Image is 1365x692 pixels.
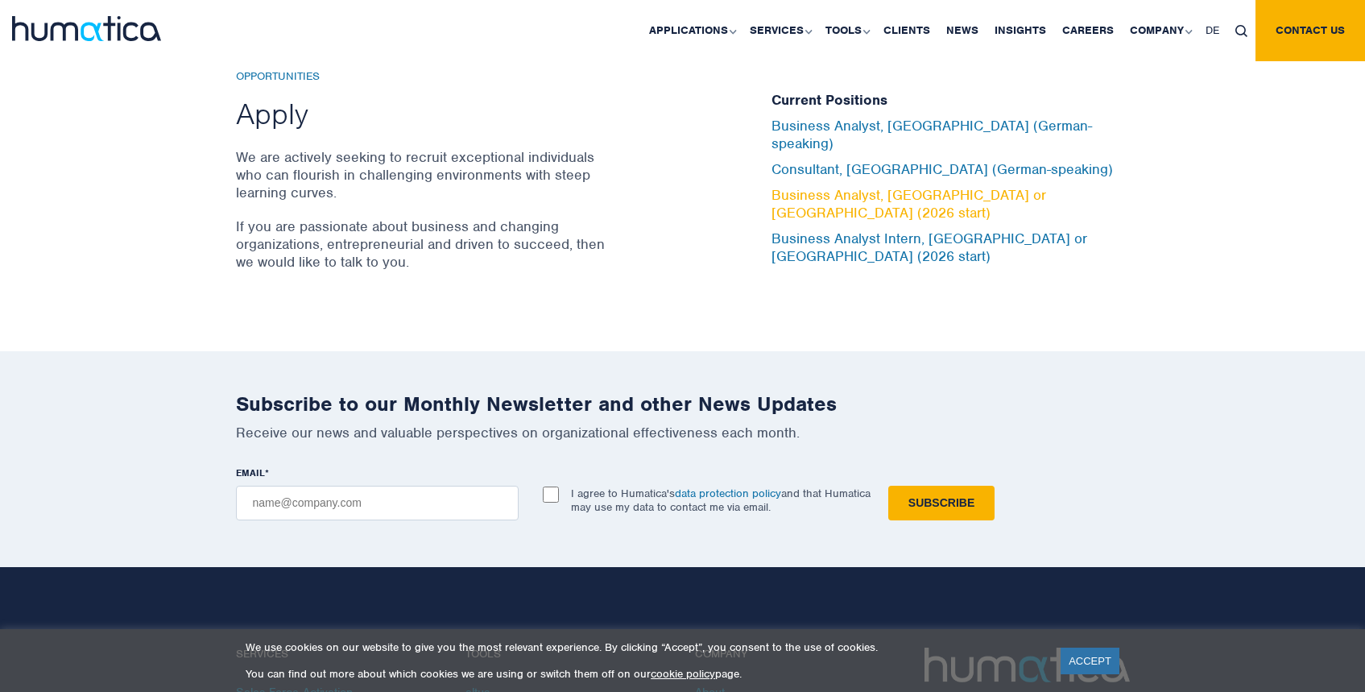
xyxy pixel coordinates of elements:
[236,95,610,132] h2: Apply
[236,148,610,201] p: We are actively seeking to recruit exceptional individuals who can flourish in challenging enviro...
[1061,648,1119,674] a: ACCEPT
[246,667,1040,681] p: You can find out more about which cookies we are using or switch them off on our page.
[651,667,715,681] a: cookie policy
[543,487,559,503] input: I agree to Humatica'sdata protection policyand that Humatica may use my data to contact me via em...
[771,117,1092,152] a: Business Analyst, [GEOGRAPHIC_DATA] (German-speaking)
[771,160,1113,178] a: Consultant, [GEOGRAPHIC_DATA] (German-speaking)
[771,186,1046,222] a: Business Analyst, [GEOGRAPHIC_DATA] or [GEOGRAPHIC_DATA] (2026 start)
[771,92,1130,110] h5: Current Positions
[771,230,1087,265] a: Business Analyst Intern, [GEOGRAPHIC_DATA] or [GEOGRAPHIC_DATA] (2026 start)
[1235,25,1247,37] img: search_icon
[236,70,610,84] h6: Opportunities
[236,486,519,520] input: name@company.com
[12,16,161,41] img: logo
[571,487,871,514] p: I agree to Humatica's and that Humatica may use my data to contact me via email.
[236,392,1130,416] h2: Subscribe to our Monthly Newsletter and other News Updates
[246,640,1040,654] p: We use cookies on our website to give you the most relevant experience. By clicking “Accept”, you...
[675,487,781,500] a: data protection policy
[888,486,995,520] input: Subscribe
[236,218,610,271] p: If you are passionate about business and changing organizations, entrepreneurial and driven to su...
[236,466,265,479] span: EMAIL
[236,424,1130,441] p: Receive our news and valuable perspectives on organizational effectiveness each month.
[1206,23,1219,37] span: DE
